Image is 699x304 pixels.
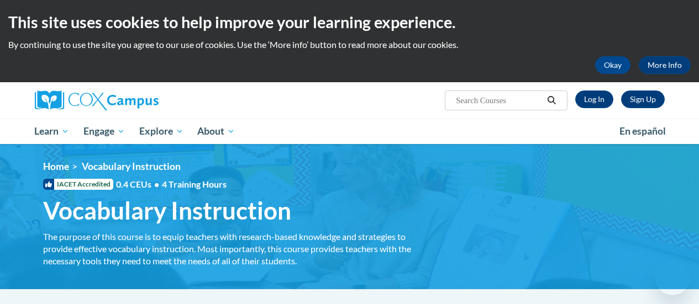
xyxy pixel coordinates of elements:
[43,196,291,225] span: Vocabulary Instruction
[154,179,159,189] span: •
[35,90,234,110] a: Cox Campus
[190,119,242,144] a: About
[595,56,630,74] button: Okay
[83,125,125,138] span: Engage
[197,125,235,138] span: About
[43,231,424,267] div: The purpose of this course is to equip teachers with research-based knowledge and strategies to p...
[8,39,691,51] p: By continuing to use the site you agree to our use of cookies. Use the ‘More info’ button to read...
[575,90,613,108] a: Log In
[139,125,183,138] span: Explore
[455,94,543,107] input: Search Courses
[621,90,665,108] a: Register
[619,125,666,137] span: En español
[82,161,181,172] span: Vocabulary Instruction
[76,119,132,144] a: Engage
[132,119,191,144] a: Explore
[162,179,227,189] span: 4 Training Hours
[43,161,69,172] a: Home
[28,119,77,144] a: Learn
[612,120,673,143] a: En español
[8,11,691,33] h2: This site uses cookies to help improve your learning experience.
[35,90,159,110] img: Cox Campus
[27,119,673,144] div: Main menu
[655,260,690,295] iframe: Button to launch messaging window
[543,94,560,107] button: Search
[43,179,113,190] span: IACET Accredited
[639,56,691,74] a: More Info
[116,178,227,190] span: 0.4 CEUs
[34,125,69,138] span: Learn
